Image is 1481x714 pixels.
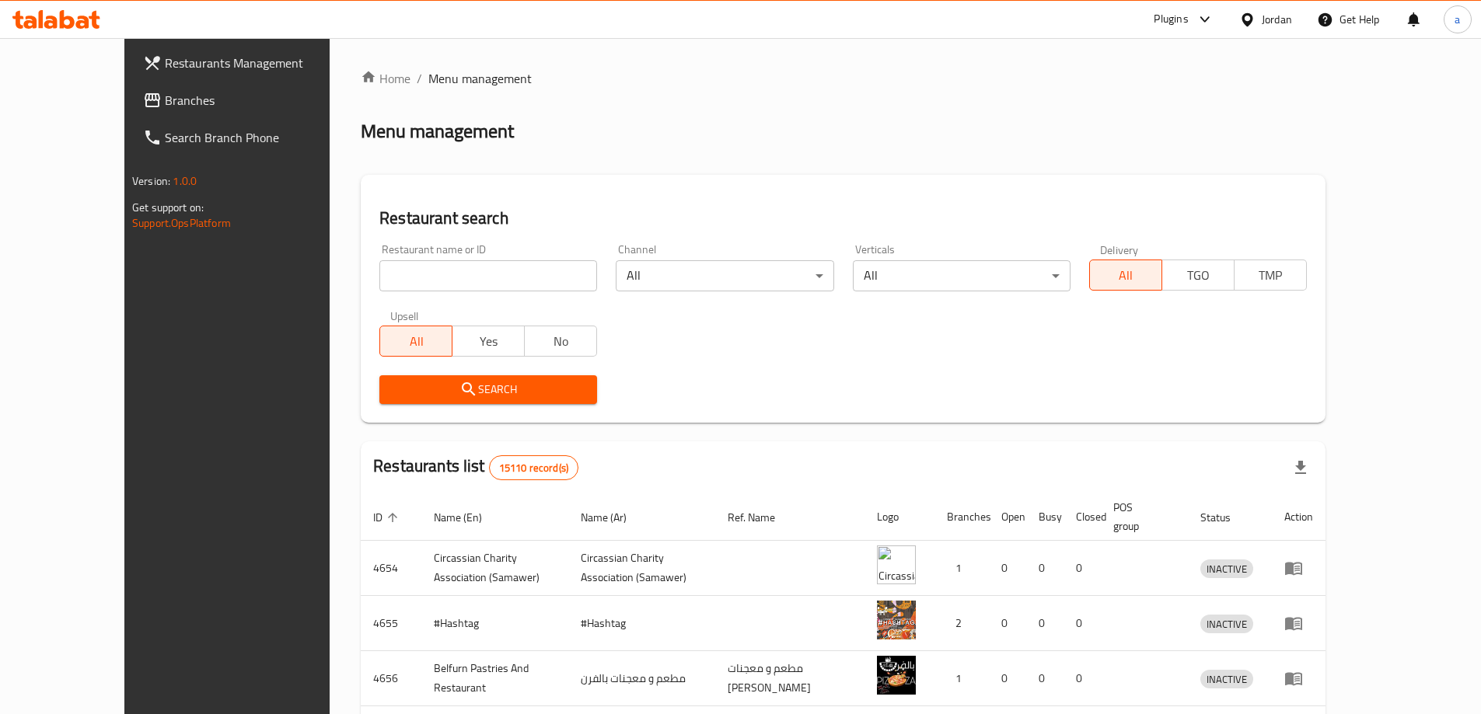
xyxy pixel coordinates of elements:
td: 0 [1064,541,1101,596]
td: 0 [1026,596,1064,651]
span: All [1096,264,1156,287]
span: INACTIVE [1200,670,1253,688]
button: TMP [1234,259,1307,291]
th: Open [989,493,1026,541]
button: TGO [1161,259,1235,291]
td: مطعم و معجنات [PERSON_NAME] [715,651,864,706]
h2: Restaurant search [379,207,1307,230]
span: TMP [1241,264,1301,287]
span: All [386,330,446,353]
div: Menu [1284,614,1313,632]
div: All [616,260,833,291]
td: 2 [934,596,989,651]
span: Name (En) [434,508,502,527]
th: Action [1272,493,1326,541]
div: Plugins [1154,10,1188,29]
td: ​Circassian ​Charity ​Association​ (Samawer) [568,541,715,596]
h2: Menu management [361,119,514,144]
img: Belfurn Pastries And Restaurant [877,656,916,695]
td: ​Circassian ​Charity ​Association​ (Samawer) [421,541,568,596]
button: Search [379,375,597,404]
th: Branches [934,493,989,541]
button: All [379,326,452,357]
span: INACTIVE [1200,615,1253,633]
a: Support.OpsPlatform [132,213,231,233]
img: #Hashtag [877,601,916,639]
label: Upsell [390,310,419,321]
td: 0 [989,541,1026,596]
td: 1 [934,651,989,706]
div: Jordan [1262,11,1292,28]
span: Search Branch Phone [165,128,359,147]
td: 4655 [361,596,421,651]
td: #Hashtag [568,596,715,651]
div: Total records count [489,455,578,480]
div: Menu [1284,559,1313,577]
td: مطعم و معجنات بالفرن [568,651,715,706]
span: No [531,330,591,353]
span: Menu management [428,69,532,88]
div: Export file [1282,449,1319,486]
span: TGO [1168,264,1228,287]
td: 0 [989,651,1026,706]
th: Logo [864,493,934,541]
span: Version: [132,171,170,191]
td: 4656 [361,651,421,706]
a: Search Branch Phone [131,119,372,156]
span: Restaurants Management [165,54,359,72]
td: 0 [1064,651,1101,706]
button: All [1089,259,1162,291]
span: INACTIVE [1200,560,1253,578]
span: Get support on: [132,197,204,218]
td: 0 [1064,596,1101,651]
h2: Restaurants list [373,455,578,480]
nav: breadcrumb [361,69,1326,88]
label: Delivery [1100,244,1139,255]
div: Menu [1284,669,1313,688]
span: POS group [1113,498,1169,535]
span: Name (Ar) [581,508,647,527]
span: 15110 record(s) [490,461,578,475]
th: Busy [1026,493,1064,541]
span: Yes [459,330,519,353]
td: Belfurn Pastries And Restaurant [421,651,568,706]
td: 1 [934,541,989,596]
a: Home [361,69,410,88]
td: #Hashtag [421,596,568,651]
th: Closed [1064,493,1101,541]
div: INACTIVE [1200,670,1253,688]
td: 0 [1026,541,1064,596]
li: / [417,69,422,88]
div: INACTIVE [1200,615,1253,633]
span: ID [373,508,403,527]
div: All [853,260,1071,291]
span: Search [392,380,585,399]
td: 0 [1026,651,1064,706]
img: ​Circassian ​Charity ​Association​ (Samawer) [877,545,916,584]
span: Ref. Name [728,508,795,527]
td: 0 [989,596,1026,651]
a: Branches [131,82,372,119]
span: a [1455,11,1460,28]
span: 1.0.0 [173,171,197,191]
td: 4654 [361,541,421,596]
input: Search for restaurant name or ID.. [379,260,597,291]
button: Yes [452,326,525,357]
span: Branches [165,91,359,110]
span: Status [1200,508,1251,527]
button: No [524,326,597,357]
a: Restaurants Management [131,44,372,82]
